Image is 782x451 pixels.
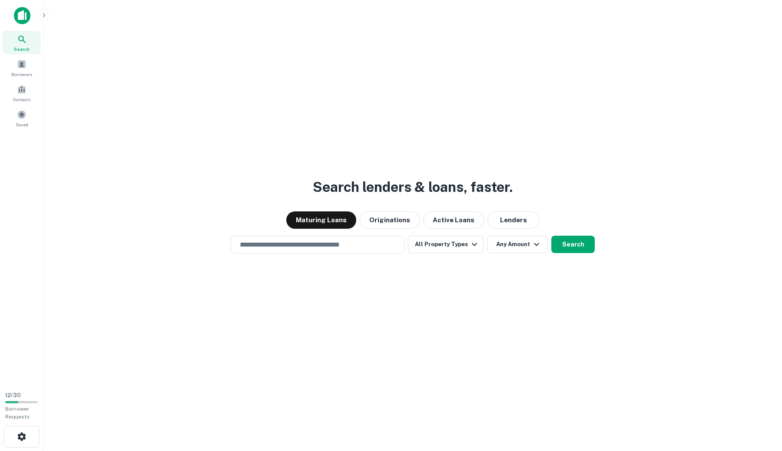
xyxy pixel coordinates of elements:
[14,46,30,53] span: Search
[5,392,21,398] span: 12 / 30
[14,7,30,24] img: capitalize-icon.png
[487,211,540,229] button: Lenders
[487,236,548,253] button: Any Amount
[423,211,484,229] button: Active Loans
[408,236,484,253] button: All Property Types
[3,106,41,130] a: Saved
[3,56,41,79] a: Borrowers
[11,71,32,78] span: Borrowers
[313,177,513,198] h3: Search lenders & loans, faster.
[286,211,356,229] button: Maturing Loans
[3,31,41,54] a: Search
[3,81,41,105] a: Contacts
[551,236,595,253] button: Search
[739,382,782,423] iframe: Chat Widget
[16,121,28,128] span: Saved
[360,211,420,229] button: Originations
[5,406,30,420] span: Borrower Requests
[13,96,30,103] span: Contacts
